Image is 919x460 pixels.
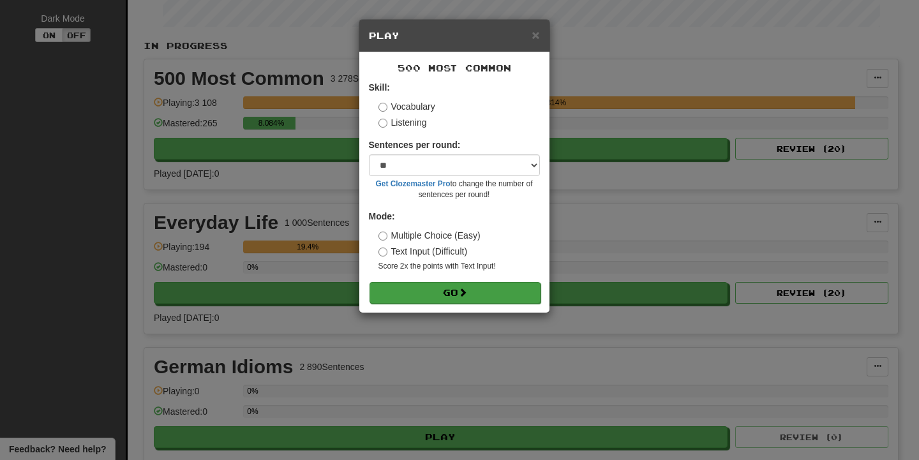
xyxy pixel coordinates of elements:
[378,116,427,129] label: Listening
[532,27,539,42] span: ×
[369,179,540,200] small: to change the number of sentences per round!
[378,229,481,242] label: Multiple Choice (Easy)
[369,211,395,221] strong: Mode:
[378,261,540,272] small: Score 2x the points with Text Input !
[532,28,539,41] button: Close
[378,245,468,258] label: Text Input (Difficult)
[369,82,390,93] strong: Skill:
[370,282,541,304] button: Go
[378,232,387,241] input: Multiple Choice (Easy)
[378,103,387,112] input: Vocabulary
[378,248,387,256] input: Text Input (Difficult)
[369,138,461,151] label: Sentences per round:
[378,119,387,128] input: Listening
[398,63,511,73] span: 500 Most Common
[378,100,435,113] label: Vocabulary
[369,29,540,42] h5: Play
[376,179,451,188] a: Get Clozemaster Pro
